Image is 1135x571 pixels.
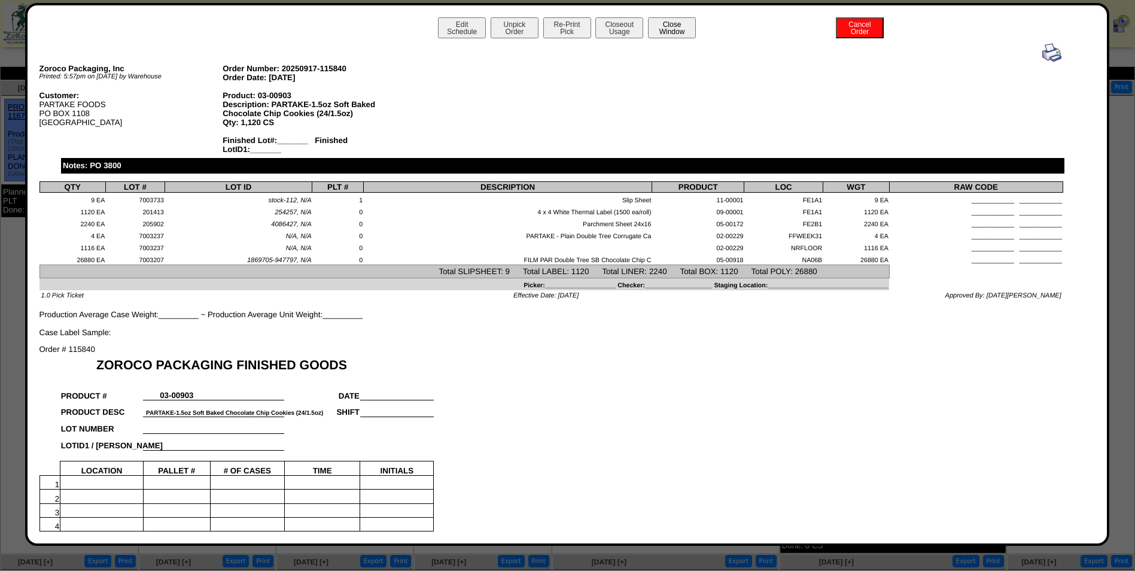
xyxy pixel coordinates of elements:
[889,182,1063,193] th: RAW CODE
[39,253,106,265] td: 26880 EA
[1042,43,1061,62] img: print.gif
[823,241,890,253] td: 1116 EA
[223,64,406,73] div: Order Number: 20250917-115840
[823,217,890,229] td: 2240 EA
[889,193,1063,205] td: ____________ ____________
[647,27,697,36] a: CloseWindow
[284,400,360,417] td: SHIFT
[60,433,144,450] td: LOTID1 / [PERSON_NAME]
[39,91,223,127] div: PARTAKE FOODS PO BOX 1108 [GEOGRAPHIC_DATA]
[889,241,1063,253] td: ____________ ____________
[652,193,744,205] td: 11-00001
[39,490,60,503] td: 2
[652,229,744,241] td: 02-00229
[652,205,744,217] td: 09-00001
[39,43,1063,337] div: Production Average Case Weight:_________ ~ Production Average Unit Weight:_________ Case Label Sa...
[889,217,1063,229] td: ____________ ____________
[284,461,360,476] td: TIME
[491,17,538,38] button: UnpickOrder
[60,400,144,417] td: PRODUCT DESC
[744,205,823,217] td: FE1A1
[744,253,823,265] td: NA06B
[223,91,406,100] div: Product: 03-00903
[106,193,165,205] td: 7003733
[165,182,312,193] th: LOT ID
[364,229,652,241] td: PARTAKE - Plain Double Tree Corrugate Ca
[247,257,312,264] span: 1869705-947797, N/A
[364,205,652,217] td: 4 x 4 White Thermal Label (1500 ea/roll)
[889,253,1063,265] td: ____________ ____________
[61,158,1064,174] div: Notes: PO 3800
[275,209,311,216] span: 254257, N/A
[106,205,165,217] td: 201413
[39,91,223,100] div: Customer:
[271,221,311,228] span: 4086427, N/A
[106,182,165,193] th: LOT #
[39,193,106,205] td: 9 EA
[284,384,360,400] td: DATE
[39,503,60,517] td: 3
[146,410,323,417] font: PARTAKE-1.5oz Soft Baked Chocolate Chip Cookies (24/1.5oz)
[945,292,1061,299] span: Approved By: [DATE][PERSON_NAME]
[312,253,364,265] td: 0
[652,217,744,229] td: 05-00172
[60,461,144,476] td: LOCATION
[143,384,210,400] td: 03-00903
[744,193,823,205] td: FE1A1
[312,193,364,205] td: 1
[39,64,223,73] div: Zoroco Packaging, Inc
[438,17,486,38] button: EditSchedule
[268,197,311,204] span: stock-112, N/A
[223,73,406,82] div: Order Date: [DATE]
[364,193,652,205] td: Slip Sheet
[286,233,312,240] span: N/A, N/A
[312,241,364,253] td: 0
[823,229,890,241] td: 4 EA
[223,100,406,118] div: Description: PARTAKE-1.5oz Soft Baked Chocolate Chip Cookies (24/1.5oz)
[543,17,591,38] button: Re-PrintPick
[836,17,884,38] button: CancelOrder
[595,17,643,38] button: CloseoutUsage
[210,461,284,476] td: # OF CASES
[312,217,364,229] td: 0
[648,17,696,38] button: CloseWindow
[39,265,889,278] td: Total SLIPSHEET: 9 Total LABEL: 1120 Total LINER: 2240 Total BOX: 1120 Total POLY: 26880
[39,278,889,290] td: Picker:____________________ Checker:___________________ Staging Location:________________________...
[652,241,744,253] td: 02-00229
[823,253,890,265] td: 26880 EA
[41,292,84,299] span: 1.0 Pick Ticket
[39,241,106,253] td: 1116 EA
[106,253,165,265] td: 7003207
[39,217,106,229] td: 2240 EA
[744,229,823,241] td: FFWEEK31
[39,229,106,241] td: 4 EA
[364,217,652,229] td: Parchment Sheet 24x16
[60,354,434,373] td: ZOROCO PACKAGING FINISHED GOODS
[39,205,106,217] td: 1120 EA
[312,182,364,193] th: PLT #
[312,229,364,241] td: 0
[744,241,823,253] td: NRFLOOR
[106,217,165,229] td: 205902
[513,292,579,299] span: Effective Date: [DATE]
[60,417,144,433] td: LOT NUMBER
[823,182,890,193] th: WGT
[744,182,823,193] th: LOC
[364,253,652,265] td: FILM PAR Double Tree SB Chocolate Chip C
[60,384,144,400] td: PRODUCT #
[744,217,823,229] td: FE2B1
[286,245,312,252] span: N/A, N/A
[39,476,60,490] td: 1
[652,253,744,265] td: 05-00918
[652,182,744,193] th: PRODUCT
[823,205,890,217] td: 1120 EA
[889,205,1063,217] td: ____________ ____________
[39,518,60,531] td: 4
[223,136,406,154] div: Finished Lot#:_______ Finished LotID1:_______
[823,193,890,205] td: 9 EA
[39,73,223,80] div: Printed: 5:57pm on [DATE] by Warehouse
[223,118,406,127] div: Qty: 1,120 CS
[106,229,165,241] td: 7003237
[312,205,364,217] td: 0
[360,461,434,476] td: INITIALS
